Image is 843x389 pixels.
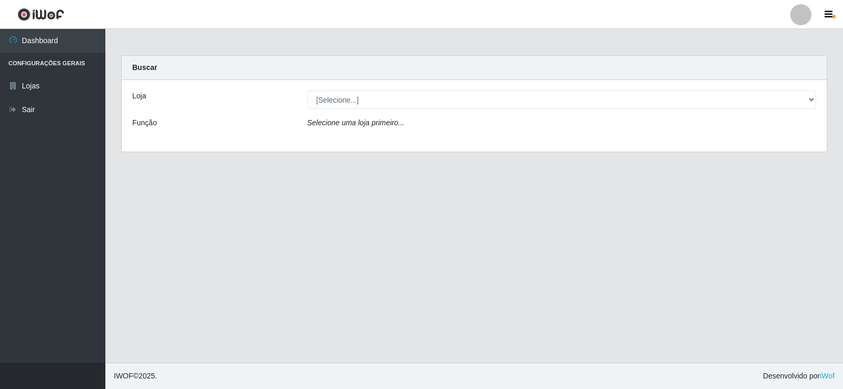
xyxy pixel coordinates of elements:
[132,91,146,102] label: Loja
[763,371,835,382] span: Desenvolvido por
[820,372,835,380] a: iWof
[307,118,404,127] i: Selecione uma loja primeiro...
[17,8,64,21] img: CoreUI Logo
[132,63,157,72] strong: Buscar
[114,372,133,380] span: IWOF
[114,371,157,382] span: © 2025 .
[132,117,157,128] label: Função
